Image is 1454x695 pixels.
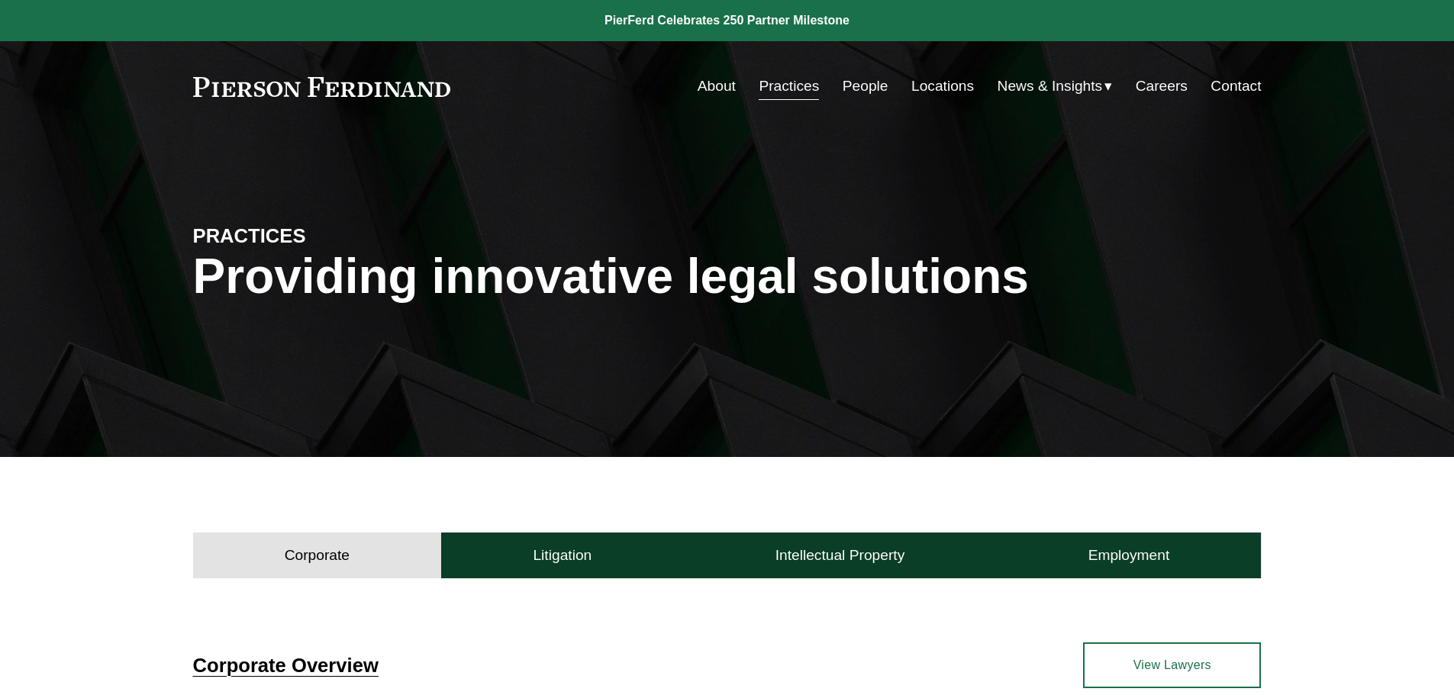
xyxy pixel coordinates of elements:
[759,72,819,101] a: Practices
[193,249,1262,304] h1: Providing innovative legal solutions
[998,72,1113,101] a: folder dropdown
[193,655,379,676] a: Corporate Overview
[775,546,905,565] h4: Intellectual Property
[533,546,592,565] h4: Litigation
[193,224,460,248] h4: PRACTICES
[843,72,888,101] a: People
[1211,72,1261,101] a: Contact
[1088,546,1170,565] h4: Employment
[285,546,350,565] h4: Corporate
[698,72,736,101] a: About
[1083,642,1261,688] a: View Lawyers
[911,72,974,101] a: Locations
[998,73,1103,100] span: News & Insights
[1136,72,1188,101] a: Careers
